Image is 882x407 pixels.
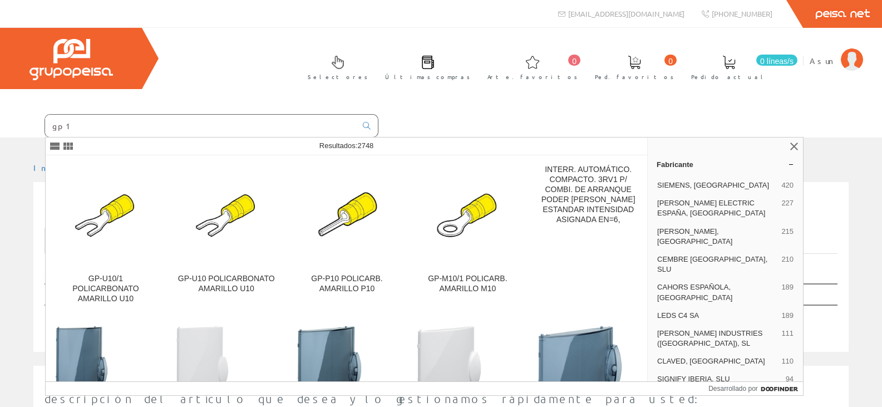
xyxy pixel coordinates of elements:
[541,165,635,224] font: INTERR. AUTOMÁTICO. COMPACTO. 3RV1 P/ COMBI. DE ARRANQUE PODER [PERSON_NAME] ESTANDAR INTENSIDAD ...
[810,46,863,57] a: Asun
[781,199,794,207] font: 227
[712,9,772,18] font: [PHONE_NUMBER]
[385,72,470,81] font: Últimas compras
[407,156,528,317] a: GP-M10/1 POLICARB. AMARILLO M10 GP-M10/1 POLICARB. AMARILLO M10
[708,385,758,393] font: Desarrollado por
[657,181,769,189] font: SIEMENS, [GEOGRAPHIC_DATA]
[568,9,684,18] font: [EMAIL_ADDRESS][DOMAIN_NAME]
[781,329,794,337] font: 111
[416,176,519,253] img: GP-M10/1 POLICARB. AMARILLO M10
[781,255,794,263] font: 210
[657,283,732,301] font: CAHORS ESPAÑOLA, [GEOGRAPHIC_DATA]
[657,311,699,320] font: LEDS C4 SA
[297,46,373,87] a: Selectores
[760,57,794,66] font: 0 líneas/s
[308,72,368,81] font: Selectores
[657,227,732,246] font: [PERSON_NAME], [GEOGRAPHIC_DATA]
[29,39,113,80] img: Grupo Peisa
[357,141,373,150] font: 2748
[595,72,674,81] font: Ped. favoritos
[657,357,765,365] font: CLAVED, [GEOGRAPHIC_DATA]
[319,141,358,150] font: Resultados:
[311,274,382,293] font: GP-P10 POLICARB. AMARILLO P10
[708,382,803,395] a: Desarrollado por
[45,228,214,254] a: Listado de artículos
[287,156,407,317] a: GP-P10 POLICARB. AMARILLO P10 GP-P10 POLICARB. AMARILLO P10
[781,227,794,236] font: 215
[691,72,767,81] font: Pedido actual
[178,274,275,293] font: GP-U10 POLICARBONATO AMARILLO U10
[657,255,767,273] font: CEMBRE [GEOGRAPHIC_DATA], SLU
[657,329,762,347] font: [PERSON_NAME] INDUSTRIES ([GEOGRAPHIC_DATA]), SL
[810,56,835,66] font: Asun
[657,160,693,169] font: Fabricante
[572,57,576,66] font: 0
[680,46,800,87] a: 0 líneas/s Pedido actual
[45,199,113,222] font: gp106b
[46,156,166,317] a: GP-U10/1 POLICARBONATO AMARILLO U10 GP-U10/1 POLICARBONATO AMARILLO U10
[657,199,765,217] font: [PERSON_NAME] ELECTRIC ESPAÑA, [GEOGRAPHIC_DATA]
[668,57,673,66] font: 0
[657,375,730,383] font: SIGNIFY IBERIA, SLU
[786,375,794,383] font: 94
[72,274,139,303] font: GP-U10/1 POLICARBONATO AMARILLO U10
[428,274,507,293] font: GP-M10/1 POLICARB. AMARILLO M10
[55,176,157,253] img: GP-U10/1 POLICARBONATO AMARILLO U10
[45,266,97,276] font: Mostrar
[648,155,803,173] a: Fabricante
[33,163,81,173] a: Inicio
[487,72,578,81] font: Arte. favoritos
[374,46,476,87] a: Últimas compras
[781,181,794,189] font: 420
[781,357,794,365] font: 110
[166,156,287,317] a: GP-U10 POLICARBONATO AMARILLO U10 GP-U10 POLICARBONATO AMARILLO U10
[175,176,278,253] img: GP-U10 POLICARBONATO AMARILLO U10
[781,311,794,320] font: 189
[45,378,807,405] font: Si no ha encontrado algún artículo en nuestro catálogo, introduzca aquí la cantidad y la descripc...
[781,283,794,291] font: 189
[528,156,648,317] a: INTERR. AUTOMÁTICO. COMPACTO. 3RV1 P/ COMBI. DE ARRANQUE PODER [PERSON_NAME] ESTANDAR INTENSIDAD ...
[296,176,398,253] img: GP-P10 POLICARB. AMARILLO P10
[45,115,356,137] input: Buscar ...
